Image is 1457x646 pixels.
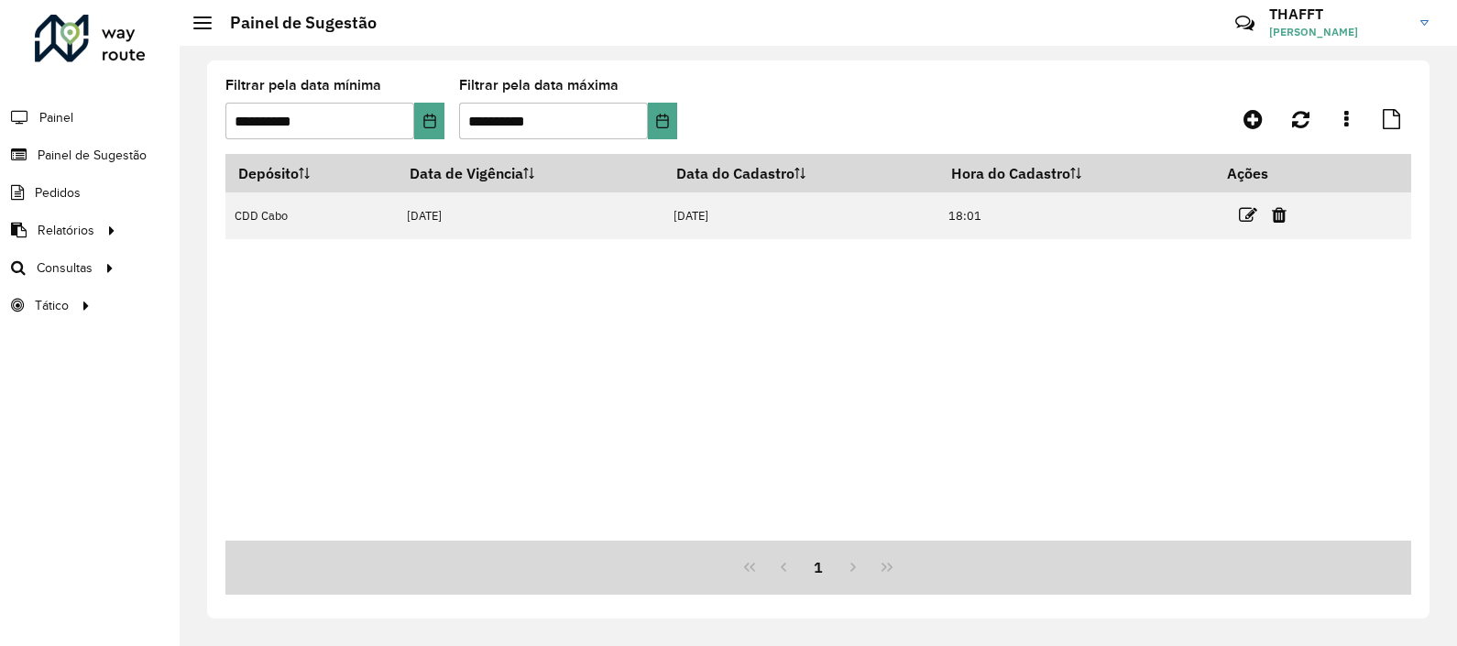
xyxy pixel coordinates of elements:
[398,192,664,239] td: [DATE]
[35,183,81,203] span: Pedidos
[225,154,398,192] th: Depósito
[35,296,69,315] span: Tático
[1269,5,1407,23] h3: THAFFT
[1225,4,1265,43] a: Contato Rápido
[225,74,381,96] label: Filtrar pela data mínima
[1239,203,1257,227] a: Editar
[38,146,147,165] span: Painel de Sugestão
[37,258,93,278] span: Consultas
[938,154,1214,192] th: Hora do Cadastro
[663,154,938,192] th: Data do Cadastro
[398,154,664,192] th: Data de Vigência
[938,192,1214,239] td: 18:01
[801,550,836,585] button: 1
[225,192,398,239] td: CDD Cabo
[459,74,619,96] label: Filtrar pela data máxima
[38,221,94,240] span: Relatórios
[212,13,377,33] h2: Painel de Sugestão
[39,108,73,127] span: Painel
[648,103,677,139] button: Choose Date
[414,103,444,139] button: Choose Date
[1269,24,1407,40] span: [PERSON_NAME]
[1272,203,1287,227] a: Excluir
[1215,154,1325,192] th: Ações
[663,192,938,239] td: [DATE]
